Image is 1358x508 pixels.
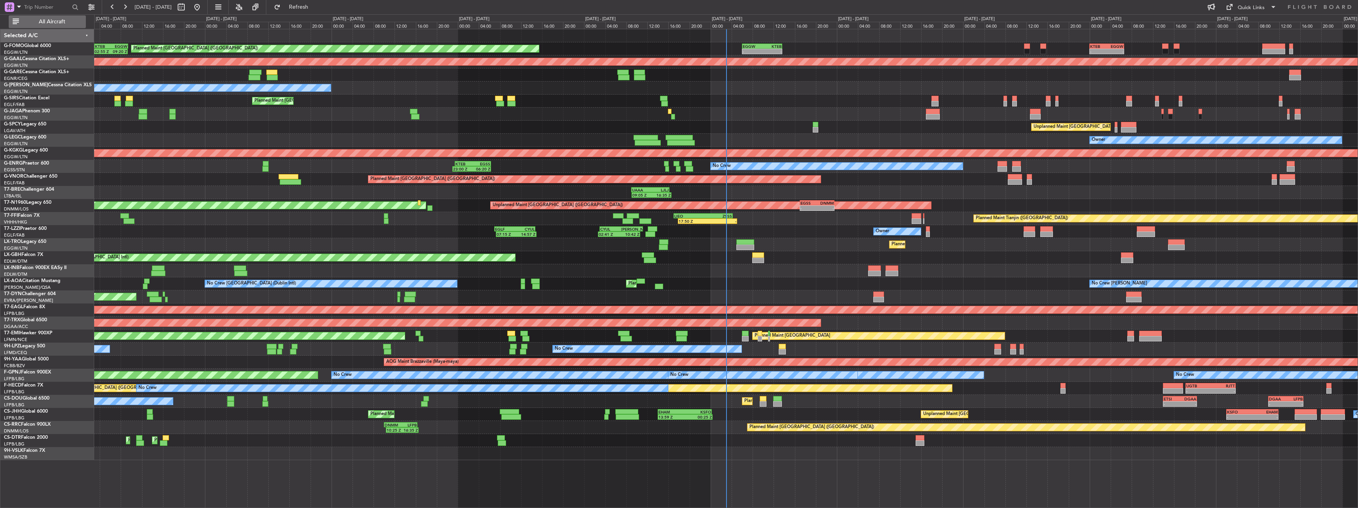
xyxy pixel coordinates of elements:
[4,161,23,166] span: G-ENRG
[334,369,352,381] div: No Crew
[743,44,762,49] div: EGGW
[1090,49,1107,54] div: -
[289,22,310,29] div: 16:00
[4,284,51,290] a: [PERSON_NAME]/QSA
[4,376,25,382] a: LFPB/LBG
[4,448,23,453] span: 9H-VSLK
[658,415,685,419] div: 13:59 Z
[96,16,126,23] div: [DATE] - [DATE]
[4,76,28,82] a: EGNR/CEG
[923,408,1061,420] div: Unplanned Maint [GEOGRAPHIC_DATA] ([GEOGRAPHIC_DATA] Intl)
[585,16,616,23] div: [DATE] - [DATE]
[4,331,19,336] span: T7-EMI
[1164,402,1180,406] div: -
[817,206,834,210] div: -
[163,22,184,29] div: 16:00
[400,423,416,427] div: LFPB
[1252,409,1278,414] div: EHAM
[4,441,25,447] a: LFPB/LBG
[4,409,21,414] span: CS-JHH
[4,83,48,87] span: G-[PERSON_NAME]
[984,22,1005,29] div: 04:00
[4,102,25,108] a: EGLF/FAB
[4,298,53,303] a: EVRA/[PERSON_NAME]
[247,22,268,29] div: 08:00
[4,318,47,322] a: T7-TRXGlobal 6500
[128,434,169,446] div: Planned Maint Sofia
[605,22,626,29] div: 04:00
[900,22,921,29] div: 12:00
[707,219,736,224] div: -
[1269,402,1286,406] div: -
[495,227,515,231] div: EGLF
[584,22,605,29] div: 00:00
[353,22,374,29] div: 04:00
[762,49,781,54] div: -
[4,389,25,395] a: LFPB/LBG
[311,22,332,29] div: 20:00
[4,161,49,166] a: G-ENRGPraetor 600
[713,160,731,172] div: No Crew
[154,434,248,446] div: Planned Maint [GEOGRAPHIC_DATA] (Ataturk)
[658,409,685,414] div: EHAM
[817,201,834,205] div: DNMM
[4,292,56,296] a: T7-DYNChallenger 604
[515,227,535,231] div: CYUL
[268,22,289,29] div: 12:00
[755,330,830,342] div: Planned Maint [GEOGRAPHIC_DATA]
[4,148,48,153] a: G-KGKGLegacy 600
[4,279,22,283] span: LX-AOA
[254,95,379,107] div: Planned Maint [GEOGRAPHIC_DATA] ([GEOGRAPHIC_DATA])
[41,382,166,394] div: Planned Maint [GEOGRAPHIC_DATA] ([GEOGRAPHIC_DATA])
[1153,22,1174,29] div: 12:00
[4,370,51,375] a: F-GPNJFalcon 900EX
[4,239,21,244] span: LX-TRO
[4,402,25,408] a: LFPB/LBG
[1186,389,1210,393] div: -
[455,161,473,166] div: KTEB
[690,22,711,29] div: 20:00
[4,219,27,225] a: VHHH/HKG
[800,201,817,205] div: EGSS
[963,22,984,29] div: 00:00
[647,22,668,29] div: 12:00
[332,22,353,29] div: 00:00
[4,154,28,160] a: EGGW/LTN
[497,232,516,237] div: 07:15 Z
[4,174,23,179] span: G-VNOR
[4,180,25,186] a: EGLF/FAB
[1237,22,1258,29] div: 04:00
[453,167,472,171] div: 23:00 Z
[1217,16,1248,23] div: [DATE] - [DATE]
[942,22,963,29] div: 20:00
[685,415,712,419] div: 00:25 Z
[4,435,21,440] span: CS-DTR
[4,44,24,48] span: G-FOMO
[651,193,670,197] div: 16:35 Z
[4,96,49,100] a: G-SIRSCitation Excel
[402,428,418,432] div: 16:35 Z
[100,22,121,29] div: 04:00
[4,226,47,231] a: T7-LZZIPraetor 600
[762,44,781,49] div: KTEB
[1286,396,1303,401] div: LFPB
[4,239,46,244] a: LX-TROLegacy 650
[4,57,69,61] a: G-GAALCessna Citation XLS+
[1174,22,1195,29] div: 16:00
[4,96,19,100] span: G-SIRS
[458,22,479,29] div: 00:00
[621,227,642,231] div: [PERSON_NAME]
[679,219,707,224] div: 17:50 Z
[4,383,43,388] a: F-HECDFalcon 7X
[282,4,315,10] span: Refresh
[1164,396,1180,401] div: ETSI
[1107,49,1123,54] div: -
[21,19,83,25] span: All Aircraft
[4,213,40,218] a: T7-FFIFalcon 7X
[1258,22,1279,29] div: 08:00
[416,22,437,29] div: 16:00
[4,128,25,134] a: LGAV/ATH
[4,318,20,322] span: T7-TRX
[459,16,489,23] div: [DATE] - [DATE]
[626,22,647,29] div: 08:00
